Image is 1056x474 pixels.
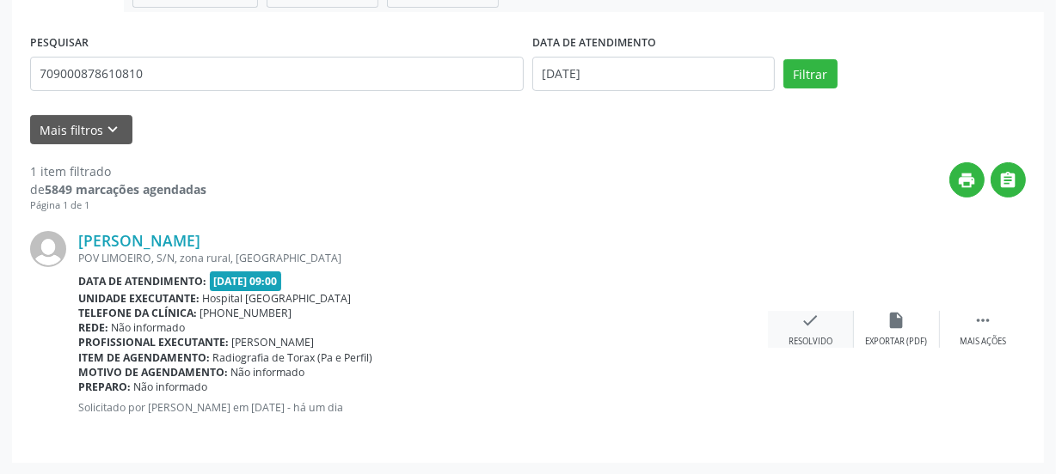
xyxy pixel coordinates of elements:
[958,171,977,190] i: print
[532,30,656,57] label: DATA DE ATENDIMENTO
[866,336,928,348] div: Exportar (PDF)
[78,251,768,265] div: POV LIMOEIRO, S/N, zona rural, [GEOGRAPHIC_DATA]
[78,306,197,320] b: Telefone da clínica:
[78,274,206,289] b: Data de atendimento:
[200,306,292,320] span: [PHONE_NUMBER]
[78,335,229,349] b: Profissional executante:
[78,231,200,250] a: [PERSON_NAME]
[789,336,832,348] div: Resolvido
[532,57,775,91] input: Selecione um intervalo
[30,180,206,198] div: de
[78,320,108,335] b: Rede:
[30,57,524,91] input: Nome, CNS
[801,311,820,330] i: check
[949,162,985,197] button: print
[210,271,282,291] span: [DATE] 09:00
[999,171,1018,190] i: 
[78,350,210,365] b: Item de agendamento:
[991,162,1026,197] button: 
[232,335,315,349] span: [PERSON_NAME]
[231,365,305,380] span: Não informado
[783,59,838,88] button: Filtrar
[960,336,1006,348] div: Mais ações
[30,115,132,145] button: Mais filtroskeyboard_arrow_down
[134,380,208,394] span: Não informado
[78,291,200,306] b: Unidade executante:
[973,311,992,330] i: 
[104,120,123,139] i: keyboard_arrow_down
[30,198,206,213] div: Página 1 de 1
[78,365,228,380] b: Motivo de agendamento:
[213,350,373,365] span: Radiografia de Torax (Pa e Perfil)
[30,162,206,180] div: 1 item filtrado
[203,291,352,306] span: Hospital [GEOGRAPHIC_DATA]
[78,380,131,394] b: Preparo:
[30,231,66,267] img: img
[78,400,768,415] p: Solicitado por [PERSON_NAME] em [DATE] - há um dia
[30,30,89,57] label: PESQUISAR
[112,320,186,335] span: Não informado
[887,311,906,330] i: insert_drive_file
[45,181,206,197] strong: 5849 marcações agendadas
